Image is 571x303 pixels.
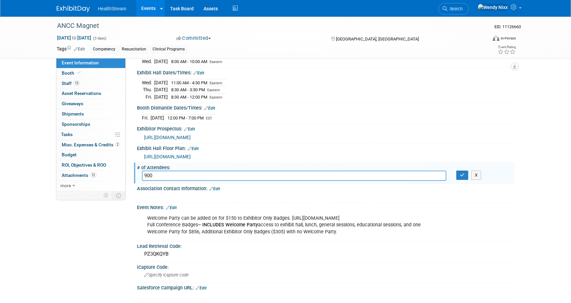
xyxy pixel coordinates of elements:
[137,163,514,171] div: # of Attendees:
[57,6,90,12] img: ExhibitDay
[56,140,125,150] a: Misc. Expenses & Credits2
[61,132,73,137] span: Tasks
[62,91,101,96] span: Asset Reservations
[112,191,126,200] td: Toggle Event Tabs
[193,71,204,75] a: Edit
[57,35,92,41] span: [DATE] [DATE]
[493,36,499,41] img: Format-Inperson.png
[55,20,477,32] div: ANCC Magnet
[137,184,514,192] div: Association Contact Information:
[56,89,125,99] a: Asset Reservations
[56,99,125,109] a: Giveaways
[93,36,106,40] span: (3 days)
[207,88,220,92] span: Eastern
[142,79,154,86] td: Wed.
[137,103,514,112] div: Booth Dismantle Dates/Times:
[174,35,214,42] button: Committed
[98,6,126,11] span: HealthStream
[115,142,120,147] span: 2
[438,3,469,15] a: Search
[62,70,82,76] span: Booth
[62,121,90,127] span: Sponsorships
[210,81,222,85] span: Eastern
[154,58,168,65] td: [DATE]
[171,95,207,100] span: 8:30 AM - 12:00 PM
[448,35,516,44] div: Event Format
[137,241,514,250] div: Lead Retrieval Code:
[142,249,509,259] div: PZ3QKQYB
[154,79,168,86] td: [DATE]
[143,212,441,238] div: Welcome Party can be added on for $150 to Exhibitor Only Badges. [URL][DOMAIN_NAME] Full Conferen...
[188,146,199,151] a: Edit
[167,115,204,120] span: 12:00 PM - 7:00 PM
[62,152,77,157] span: Budget
[73,81,80,86] span: 13
[142,114,151,121] td: Fri.
[144,135,191,140] a: [URL][DOMAIN_NAME]
[56,160,125,170] a: ROI, Objectives & ROO
[56,150,125,160] a: Budget
[137,262,514,270] div: iCapture Code:
[154,93,168,100] td: [DATE]
[91,46,117,53] div: Competency
[206,116,212,120] span: EST
[137,202,514,211] div: Event Notes:
[60,183,71,188] span: more
[56,58,125,68] a: Event Information
[77,71,81,75] i: Booth reservation complete
[209,187,220,191] a: Edit
[56,109,125,119] a: Shipments
[210,60,222,64] span: Eastern
[151,114,164,121] td: [DATE]
[154,86,168,94] td: [DATE]
[142,86,154,94] td: Thu.
[90,173,96,178] span: 12
[171,80,207,85] span: 11:00 AM - 4:30 PM
[62,162,106,168] span: ROI, Objectives & ROO
[171,87,205,92] span: 8:30 AM - 3:30 PM
[56,79,125,89] a: Staff13
[500,36,516,41] div: In-Person
[62,60,99,65] span: Event Information
[57,45,85,53] td: Tags
[498,45,516,49] div: Event Rating
[171,59,207,64] span: 8:00 AM - 10:00 AM
[56,130,125,140] a: Tasks
[166,205,177,210] a: Edit
[198,222,258,228] b: – INCLUDES Welcome Party
[137,68,514,76] div: Exhibit Hall Dates/Times:
[62,173,96,178] span: Attachments
[477,4,508,11] img: Wendy Nixx
[56,181,125,191] a: more
[71,35,77,40] span: to
[447,6,463,11] span: Search
[137,143,514,152] div: Exhibit Hall Floor Plan:
[120,46,148,53] div: Resuscitation
[184,127,195,131] a: Edit
[100,191,112,200] td: Personalize Event Tab Strip
[56,119,125,129] a: Sponsorships
[137,124,514,132] div: Exhibitor Prospectus:
[142,93,154,100] td: Fri.
[62,142,120,147] span: Misc. Expenses & Credits
[137,283,514,291] div: Salesforce Campaign URL:
[494,24,521,29] span: Event ID: 11126660
[144,154,191,159] a: [URL][DOMAIN_NAME]
[196,286,207,290] a: Edit
[471,171,481,180] button: X
[62,81,80,86] span: Staff
[62,111,84,116] span: Shipments
[336,37,419,41] span: [GEOGRAPHIC_DATA], [GEOGRAPHIC_DATA]
[74,47,85,51] a: Edit
[151,46,187,53] div: Clinical Programs
[62,101,83,106] span: Giveaways
[142,58,154,65] td: Wed.
[210,95,222,100] span: Eastern
[56,68,125,78] a: Booth
[204,106,215,111] a: Edit
[144,272,189,277] span: Specify icapture code
[56,171,125,181] a: Attachments12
